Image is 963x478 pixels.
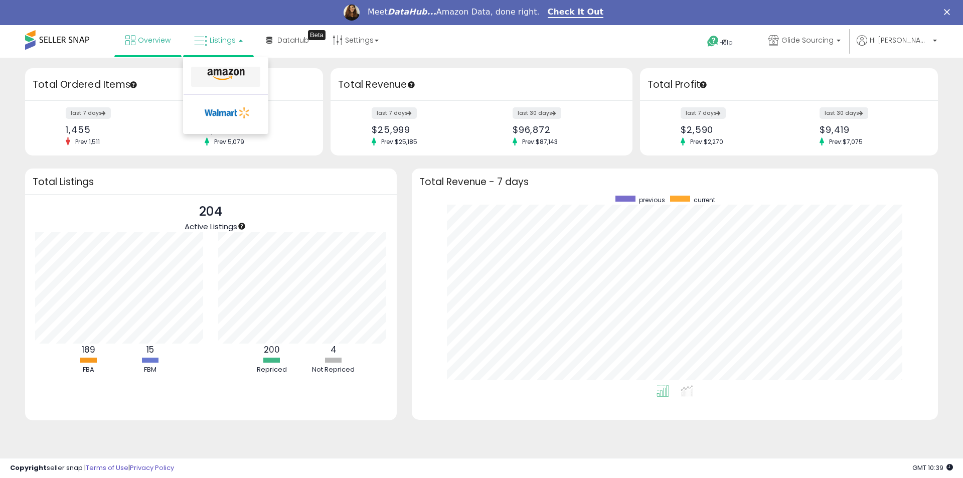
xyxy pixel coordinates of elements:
[699,28,752,58] a: Help
[513,107,561,119] label: last 30 days
[681,124,781,135] div: $2,590
[639,196,665,204] span: previous
[419,178,930,186] h3: Total Revenue - 7 days
[685,137,728,146] span: Prev: $2,270
[781,35,834,45] span: Glide Sourcing
[146,344,154,356] b: 15
[237,222,246,231] div: Tooltip anchor
[870,35,930,45] span: Hi [PERSON_NAME]
[944,9,954,15] div: Close
[513,124,615,135] div: $96,872
[548,7,604,18] a: Check It Out
[264,344,280,356] b: 200
[681,107,726,119] label: last 7 days
[185,202,237,221] p: 204
[86,463,128,472] a: Terms of Use
[138,35,171,45] span: Overview
[66,124,167,135] div: 1,455
[70,137,105,146] span: Prev: 1,511
[210,35,236,45] span: Listings
[372,107,417,119] label: last 7 days
[368,7,540,17] div: Meet Amazon Data, done right.
[10,463,174,473] div: seller snap | |
[344,5,360,21] img: Profile image for Georgie
[707,35,719,48] i: Get Help
[719,38,733,47] span: Help
[517,137,563,146] span: Prev: $87,143
[185,221,237,232] span: Active Listings
[331,344,337,356] b: 4
[66,107,111,119] label: last 7 days
[120,365,180,375] div: FBM
[259,25,316,55] a: DataHub
[376,137,422,146] span: Prev: $25,185
[694,196,715,204] span: current
[130,463,174,472] a: Privacy Policy
[325,25,386,55] a: Settings
[118,25,178,55] a: Overview
[277,35,309,45] span: DataHub
[205,124,305,135] div: 5,559
[820,124,920,135] div: $9,419
[648,78,930,92] h3: Total Profit
[187,25,250,55] a: Listings
[372,124,474,135] div: $25,999
[761,25,848,58] a: Glide Sourcing
[308,30,326,40] div: Tooltip anchor
[857,35,937,58] a: Hi [PERSON_NAME]
[338,78,625,92] h3: Total Revenue
[33,78,315,92] h3: Total Ordered Items
[129,80,138,89] div: Tooltip anchor
[209,137,249,146] span: Prev: 5,079
[242,365,302,375] div: Repriced
[82,344,95,356] b: 189
[10,463,47,472] strong: Copyright
[912,463,953,472] span: 2025-09-10 10:39 GMT
[303,365,364,375] div: Not Repriced
[820,107,868,119] label: last 30 days
[58,365,118,375] div: FBA
[407,80,416,89] div: Tooltip anchor
[699,80,708,89] div: Tooltip anchor
[388,7,436,17] i: DataHub...
[33,178,389,186] h3: Total Listings
[824,137,868,146] span: Prev: $7,075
